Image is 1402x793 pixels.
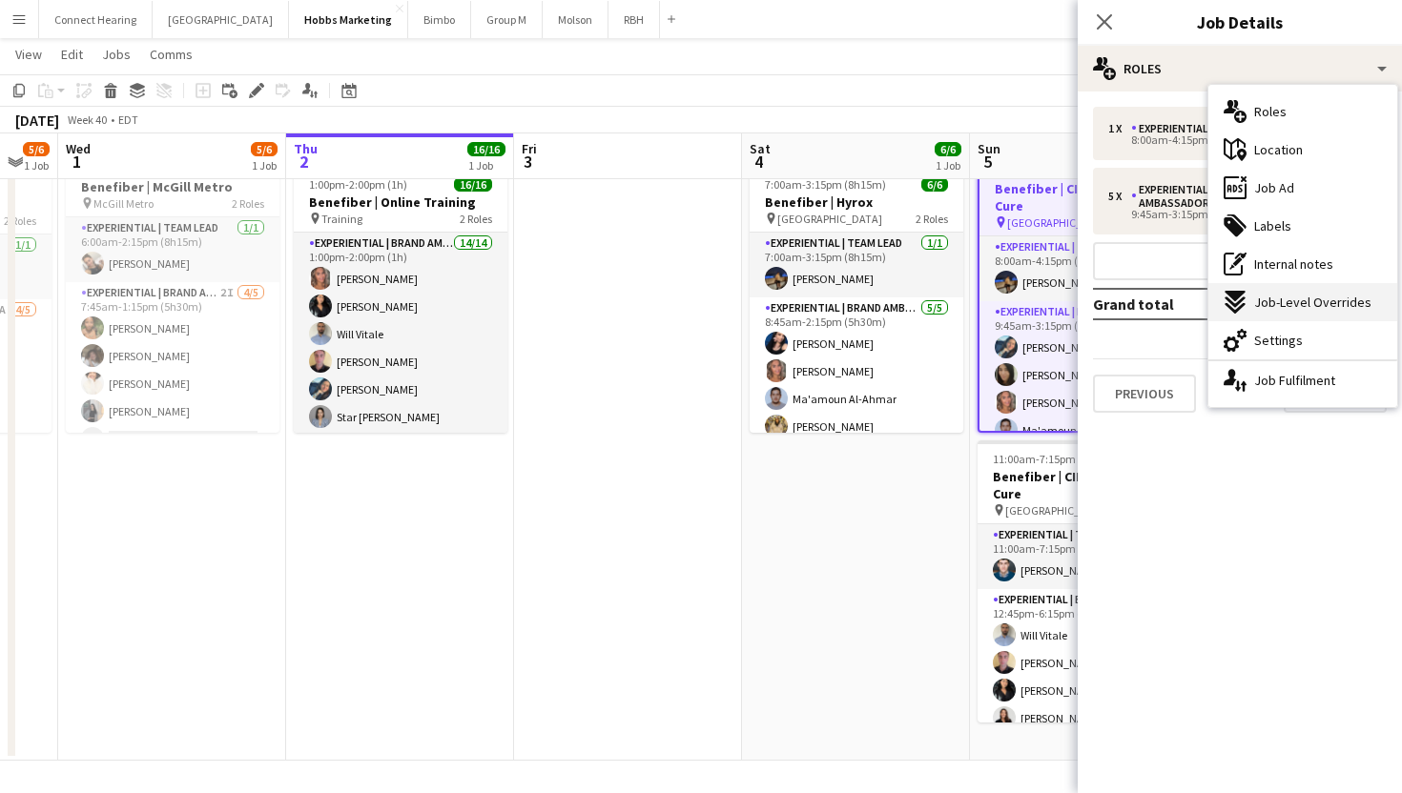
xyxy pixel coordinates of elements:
app-card-role: Experiential | Brand Ambassador2I4/57:45am-1:15pm (5h30m)[PERSON_NAME][PERSON_NAME][PERSON_NAME][... [66,282,279,457]
button: Connect Hearing [39,1,153,38]
span: 2 Roles [460,212,492,226]
div: 1 x [1108,122,1131,135]
app-card-role: Experiential | Team Lead1/111:00am-7:15pm (8h15m)[PERSON_NAME] [978,524,1191,589]
span: Wed [66,140,91,157]
span: [GEOGRAPHIC_DATA] [777,212,882,226]
span: 2 Roles [4,213,36,228]
app-job-card: 11:00am-7:15pm (8h15m)6/6Benefiber | CIBC Run for the Cure [GEOGRAPHIC_DATA]2 RolesExperiential |... [978,440,1191,722]
app-card-role: Experiential | Brand Ambassador14/141:00pm-2:00pm (1h)[PERSON_NAME][PERSON_NAME]Will Vitale[PERSO... [294,233,507,657]
app-card-role: Experiential | Team Lead1/18:00am-4:15pm (8h15m)[PERSON_NAME] [979,236,1189,301]
span: Edit [61,46,83,63]
button: Previous [1093,375,1196,413]
app-job-card: Updated1:00pm-2:00pm (1h)16/16Benefiber | Online Training Training2 RolesExperiential | Brand Amb... [294,151,507,433]
span: [GEOGRAPHIC_DATA] [1007,215,1112,230]
span: 5/6 [23,142,50,156]
app-job-card: Updated7:00am-3:15pm (8h15m)6/6Benefiber | Hyrox [GEOGRAPHIC_DATA]2 RolesExperiential | Team Lead... [750,151,963,433]
h3: Job Details [1078,10,1402,34]
span: 2 Roles [232,196,264,211]
div: Experiential | Team Lead [1131,122,1278,135]
button: [GEOGRAPHIC_DATA] [153,1,289,38]
td: Grand total [1093,289,1274,319]
span: 6/6 [921,177,948,192]
span: 1 [63,151,91,173]
app-card-role: Experiential | Team Lead1/17:00am-3:15pm (8h15m)[PERSON_NAME] [750,233,963,297]
span: Week 40 [63,112,111,127]
a: Jobs [94,42,138,67]
span: Thu [294,140,318,157]
div: Experiential | Brand Ambassador [1131,183,1314,210]
span: Jobs [102,46,131,63]
span: 16/16 [454,177,492,192]
button: Bimbo [408,1,471,38]
span: 6/6 [935,142,961,156]
a: View [8,42,50,67]
button: Molson [543,1,608,38]
div: Roles [1078,46,1402,91]
app-job-card: 6:00am-2:15pm (8h15m)5/6Benefiber | McGill Metro McGill Metro2 RolesExperiential | Team Lead1/16:... [66,151,279,433]
div: 1 Job [24,158,49,173]
div: 9:45am-3:15pm (5h30m) [1108,210,1351,219]
span: 1:00pm-2:00pm (1h) [309,177,407,192]
span: 11:00am-7:15pm (8h15m) [993,452,1120,466]
div: EDT [118,112,138,127]
div: Job Fulfilment [1208,361,1397,399]
span: Job-Level Overrides [1254,294,1371,311]
span: [GEOGRAPHIC_DATA] [1005,503,1110,518]
app-card-role: Experiential | Brand Ambassador5/58:45am-2:15pm (5h30m)[PERSON_NAME][PERSON_NAME]Ma'amoun Al-Ahma... [750,297,963,473]
h3: Benefiber | CIBC Run for the Cure [978,468,1191,502]
button: Hobbs Marketing [289,1,408,38]
span: Roles [1254,103,1287,120]
app-card-role: Experiential | Team Lead1/16:00am-2:15pm (8h15m)[PERSON_NAME] [66,217,279,282]
span: View [15,46,42,63]
span: 4 [747,151,771,173]
span: 2 [291,151,318,173]
span: Training [321,212,362,226]
h3: Benefiber | McGill Metro [66,178,279,195]
div: [DATE] [15,111,59,130]
span: Settings [1254,332,1303,349]
span: 3 [519,151,537,173]
span: Job Ad [1254,179,1294,196]
span: Location [1254,141,1303,158]
h3: Benefiber | CIBC Run for the Cure [979,180,1189,214]
button: Add role [1093,242,1387,280]
span: Labels [1254,217,1291,234]
div: 1 Job [936,158,960,173]
span: Sat [750,140,771,157]
span: 5 [975,151,1000,173]
button: Group M [471,1,543,38]
a: Comms [142,42,200,67]
span: Sun [978,140,1000,157]
span: 7:00am-3:15pm (8h15m) [765,177,886,192]
div: 1 Job [468,158,505,173]
span: 5/6 [251,142,278,156]
span: 2 Roles [916,212,948,226]
span: McGill Metro [93,196,154,211]
span: 16/16 [467,142,505,156]
app-card-role: Experiential | Brand Ambassador5/512:45pm-6:15pm (5h30m)Will Vitale[PERSON_NAME][PERSON_NAME][PER... [978,589,1191,764]
div: 8:00am-4:15pm (8h15m) [1108,135,1351,145]
div: 5 x [1108,190,1131,203]
span: Internal notes [1254,255,1333,273]
h3: Benefiber | Online Training [294,193,507,211]
h3: Benefiber | Hyrox [750,193,963,211]
span: Comms [150,46,193,63]
app-job-card: 8:00am-4:15pm (8h15m)6/6Benefiber | CIBC Run for the Cure [GEOGRAPHIC_DATA]2 RolesExperiential | ... [978,151,1191,433]
span: Fri [522,140,537,157]
div: 1 Job [252,158,277,173]
app-card-role: Experiential | Brand Ambassador5/59:45am-3:15pm (5h30m)[PERSON_NAME][PERSON_NAME][PERSON_NAME]Ma'... [979,301,1189,477]
button: RBH [608,1,660,38]
a: Edit [53,42,91,67]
